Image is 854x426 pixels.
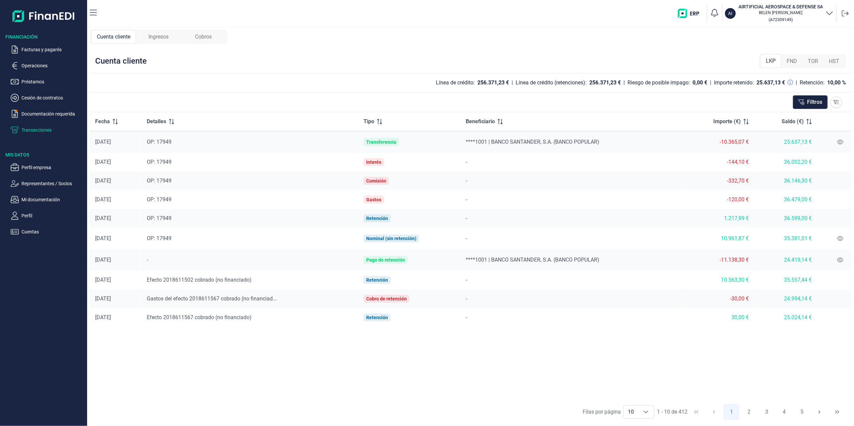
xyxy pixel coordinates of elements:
[21,228,84,236] p: Cuentas
[21,212,84,220] p: Perfil
[147,295,277,302] span: Gastos del efecto 2018611567 cobrado (no financiad...
[741,404,757,420] button: Page 2
[366,159,381,165] div: Interés
[693,79,707,86] div: 0,00 €
[624,406,638,418] span: 10
[760,295,812,302] div: 24.994,14 €
[466,314,467,321] span: -
[688,139,749,145] div: -10.365,07 €
[366,315,388,320] div: Retención
[688,235,749,242] div: 10.961,87 €
[21,110,84,118] p: Documentación requerida
[725,3,834,23] button: AIAIRTIFICIAL AEROSPACE & DEFENSE SABELEN [PERSON_NAME](A72309149)
[11,62,84,70] button: Operaciones
[147,257,148,263] span: -
[21,196,84,204] p: Mi documentación
[769,17,793,22] small: Copiar cif
[710,79,711,87] div: |
[760,215,812,222] div: 36.599,00 €
[583,408,621,416] div: Filas por página
[366,277,388,283] div: Retención
[757,79,785,86] div: 25.637,13 €
[21,94,84,102] p: Cesión de contratos
[11,212,84,220] button: Perfil
[366,139,396,145] div: Transferencia
[759,404,775,420] button: Page 3
[466,139,599,145] span: ****1001 | BANCO SANTANDER, S.A. (BANCO POPULAR)
[21,126,84,134] p: Transacciones
[95,277,136,283] div: [DATE]
[808,57,818,65] span: TOR
[794,404,810,420] button: Page 5
[147,235,172,241] span: OP: 17949
[688,257,749,263] div: -11.138,30 €
[688,177,749,184] div: -332,70 €
[11,196,84,204] button: Mi documentación
[366,236,416,241] div: Nominal (sin retención)
[366,257,405,263] div: Pago de retención
[466,159,467,165] span: -
[811,404,828,420] button: Next Page
[95,159,136,165] div: [DATE]
[477,79,509,86] div: 256.371,23 €
[688,295,749,302] div: -30,00 €
[802,55,824,68] div: TOR
[466,215,467,221] span: -
[364,118,374,126] span: Tipo
[466,177,467,184] span: -
[781,55,802,68] div: FND
[688,404,704,420] button: First Page
[147,139,172,145] span: OP: 17949
[12,5,75,27] img: Logo de aplicación
[366,216,388,221] div: Retención
[657,409,687,415] span: 1 - 10 de 412
[95,177,136,184] div: [DATE]
[766,57,776,65] span: LKP
[147,159,172,165] span: OP: 17949
[760,314,812,321] div: 25.024,14 €
[21,62,84,70] p: Operaciones
[760,177,812,184] div: 36.146,30 €
[793,95,828,109] button: Filtros
[11,78,84,86] button: Préstamos
[21,46,84,54] p: Facturas y pagarés
[95,56,147,66] div: Cuenta cliente
[21,180,84,188] p: Representantes / Socios
[787,57,797,65] span: FND
[706,404,722,420] button: Previous Page
[195,33,212,41] span: Cobros
[760,54,781,68] div: LKP
[796,79,797,87] div: |
[95,314,136,321] div: [DATE]
[147,215,172,221] span: OP: 17949
[366,296,407,301] div: Cobro de retención
[714,79,754,86] div: Importe retenido:
[97,33,130,41] span: Cuenta cliente
[95,257,136,263] div: [DATE]
[760,257,812,263] div: 24.419,14 €
[628,79,690,86] div: Riesgo de posible impago:
[760,235,812,242] div: 35.381,01 €
[148,33,169,41] span: Ingresos
[738,10,823,15] p: BELEN [PERSON_NAME]
[688,159,749,165] div: -144,10 €
[466,196,467,203] span: -
[147,277,252,283] span: Efecto 2018611502 cobrado (no financiado)
[11,46,84,54] button: Facturas y pagarés
[11,94,84,102] button: Cesión de contratos
[136,30,181,44] div: Ingresos
[466,295,467,302] span: -
[11,163,84,171] button: Perfil empresa
[11,126,84,134] button: Transacciones
[738,3,823,10] h3: AIRTIFICIAL AEROSPACE & DEFENSE SA
[436,79,475,86] div: Línea de crédito:
[829,404,845,420] button: Last Page
[95,215,136,222] div: [DATE]
[147,177,172,184] span: OP: 17949
[147,196,172,203] span: OP: 17949
[623,79,625,87] div: |
[827,79,846,86] div: 10,00 %
[512,79,513,87] div: |
[366,197,381,202] div: Gastos
[11,110,84,118] button: Documentación requerida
